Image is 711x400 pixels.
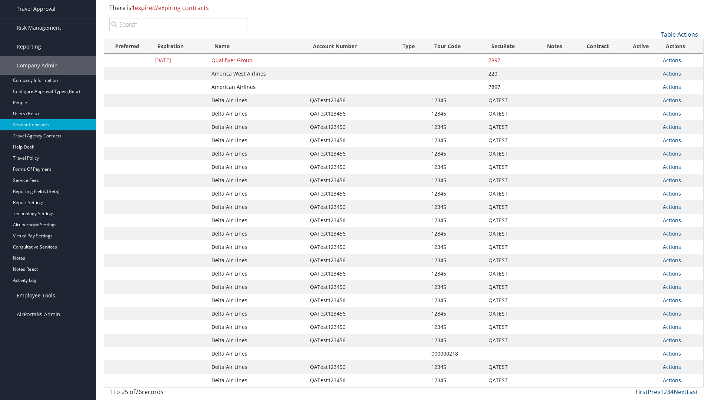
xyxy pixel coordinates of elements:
[306,334,396,347] td: QATest123456
[104,39,151,54] th: Preferred: activate to sort column ascending
[428,107,485,120] td: 12345
[208,200,306,214] td: Delta Air Lines
[663,283,681,290] a: Actions
[208,80,306,94] td: American Airlines
[428,267,485,280] td: 12345
[208,174,306,187] td: Delta Air Lines
[306,294,396,307] td: QATest123456
[306,160,396,174] td: QATest123456
[485,160,536,174] td: QATEST
[663,190,681,197] a: Actions
[622,39,659,54] th: Active: activate to sort column ascending
[663,323,681,330] a: Actions
[428,307,485,320] td: 12345
[208,360,306,374] td: Delta Air Lines
[208,347,306,360] td: Delta Air Lines
[428,134,485,147] td: 12345
[663,243,681,250] a: Actions
[663,97,681,104] a: Actions
[663,123,681,130] a: Actions
[667,388,670,396] a: 3
[306,134,396,147] td: QATest123456
[428,294,485,307] td: 12345
[17,19,61,37] span: Risk Management
[428,360,485,374] td: 12345
[17,56,58,75] span: Company Admin
[306,267,396,280] td: QATest123456
[208,147,306,160] td: Delta Air Lines
[485,280,536,294] td: QATEST
[485,134,536,147] td: QATEST
[208,134,306,147] td: Delta Air Lines
[306,94,396,107] td: QATest123456
[485,267,536,280] td: QATEST
[208,67,306,80] td: America West Airlines
[306,254,396,267] td: QATest123456
[428,374,485,387] td: 12345
[131,4,135,12] strong: 1
[306,280,396,294] td: QATest123456
[485,240,536,254] td: QATEST
[428,187,485,200] td: 12345
[208,280,306,294] td: Delta Air Lines
[306,200,396,214] td: QATest123456
[208,254,306,267] td: Delta Air Lines
[485,360,536,374] td: QATEST
[485,120,536,134] td: QATEST
[663,350,681,357] a: Actions
[663,310,681,317] a: Actions
[208,54,306,67] td: Qualiflyer Group
[428,240,485,254] td: 12345
[428,254,485,267] td: 12345
[208,214,306,227] td: Delta Air Lines
[428,147,485,160] td: 12345
[485,307,536,320] td: QATEST
[208,39,306,54] th: Name: activate to sort column ascending
[660,388,664,396] a: 1
[208,307,306,320] td: Delta Air Lines
[485,227,536,240] td: QATEST
[573,39,622,54] th: Contract: activate to sort column ascending
[428,39,485,54] th: Tour Code: activate to sort column ascending
[428,214,485,227] td: 12345
[485,94,536,107] td: QATEST
[663,110,681,117] a: Actions
[208,320,306,334] td: Delta Air Lines
[306,214,396,227] td: QATest123456
[208,227,306,240] td: Delta Air Lines
[428,320,485,334] td: 12345
[485,39,536,54] th: SecuRate: activate to sort column ascending
[109,387,248,400] div: 1 to 25 of records
[208,107,306,120] td: Delta Air Lines
[663,337,681,344] a: Actions
[306,307,396,320] td: QATest123456
[663,377,681,384] a: Actions
[663,203,681,210] a: Actions
[485,320,536,334] td: QATEST
[135,388,142,396] span: 76
[208,120,306,134] td: Delta Air Lines
[485,374,536,387] td: QATEST
[306,147,396,160] td: QATest123456
[663,257,681,264] a: Actions
[674,388,687,396] a: Next
[208,374,306,387] td: Delta Air Lines
[306,240,396,254] td: QATest123456
[17,305,60,324] span: AirPortal® Admin
[663,270,681,277] a: Actions
[17,37,41,56] span: Reporting
[151,54,208,67] td: [DATE]
[663,83,681,90] a: Actions
[670,388,674,396] a: 4
[663,150,681,157] a: Actions
[428,347,485,360] td: 000000218
[428,120,485,134] td: 12345
[306,120,396,134] td: QATest123456
[659,39,703,54] th: Actions
[151,39,208,54] th: Expiration: activate to sort column descending
[306,374,396,387] td: QATest123456
[208,240,306,254] td: Delta Air Lines
[663,217,681,224] a: Actions
[485,107,536,120] td: QATEST
[428,227,485,240] td: 12345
